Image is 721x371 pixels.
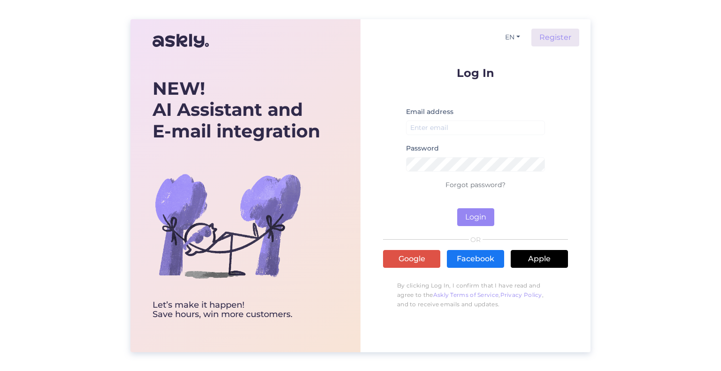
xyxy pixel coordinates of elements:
a: Apple [511,250,568,268]
input: Enter email [406,121,545,135]
a: Forgot password? [445,181,506,189]
label: Email address [406,107,453,117]
a: Register [531,29,579,46]
p: Log In [383,67,568,79]
a: Privacy Policy [500,291,542,298]
b: NEW! [153,77,205,99]
button: EN [501,30,524,44]
a: Facebook [447,250,504,268]
label: Password [406,144,439,153]
img: bg-askly [153,151,303,301]
div: AI Assistant and E-mail integration [153,78,320,142]
img: Askly [153,30,209,52]
p: By clicking Log In, I confirm that I have read and agree to the , , and to receive emails and upd... [383,276,568,314]
button: Login [457,208,494,226]
span: OR [469,236,483,243]
a: Google [383,250,440,268]
a: Askly Terms of Service [433,291,499,298]
div: Let’s make it happen! Save hours, win more customers. [153,301,320,319]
